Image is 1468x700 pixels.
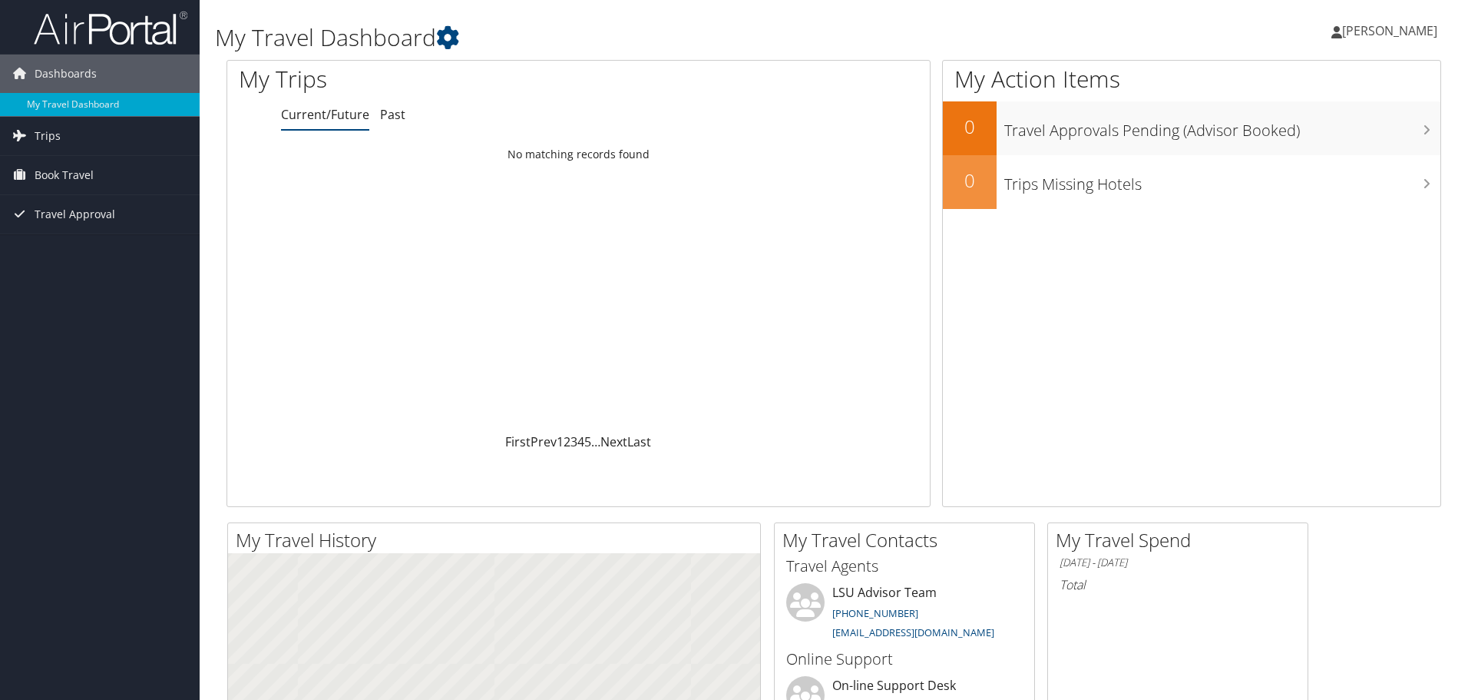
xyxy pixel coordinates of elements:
h1: My Action Items [943,63,1440,95]
a: 0Trips Missing Hotels [943,155,1440,209]
a: First [505,433,531,450]
span: Trips [35,117,61,155]
span: … [591,433,600,450]
a: [EMAIL_ADDRESS][DOMAIN_NAME] [832,625,994,639]
h3: Online Support [786,649,1023,670]
td: No matching records found [227,141,930,168]
a: [PHONE_NUMBER] [832,606,918,620]
h1: My Trips [239,63,626,95]
a: 2 [564,433,570,450]
a: 1 [557,433,564,450]
h2: My Travel Contacts [782,527,1034,553]
h2: 0 [943,168,997,194]
h2: My Travel Spend [1056,527,1308,553]
img: airportal-logo.png [34,10,187,46]
a: Past [380,106,405,123]
a: Prev [531,433,557,450]
h3: Travel Agents [786,556,1023,577]
span: Book Travel [35,156,94,194]
a: 5 [584,433,591,450]
a: 3 [570,433,577,450]
h1: My Travel Dashboard [215,22,1040,54]
a: 0Travel Approvals Pending (Advisor Booked) [943,101,1440,155]
a: [PERSON_NAME] [1331,8,1453,54]
h3: Trips Missing Hotels [1004,166,1440,195]
h6: [DATE] - [DATE] [1060,556,1296,570]
h3: Travel Approvals Pending (Advisor Booked) [1004,112,1440,141]
h2: 0 [943,114,997,140]
a: Current/Future [281,106,369,123]
a: 4 [577,433,584,450]
h6: Total [1060,576,1296,593]
li: LSU Advisor Team [779,583,1030,646]
span: [PERSON_NAME] [1342,22,1437,39]
a: Last [627,433,651,450]
span: Travel Approval [35,195,115,234]
span: Dashboards [35,55,97,93]
h2: My Travel History [236,527,760,553]
a: Next [600,433,627,450]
